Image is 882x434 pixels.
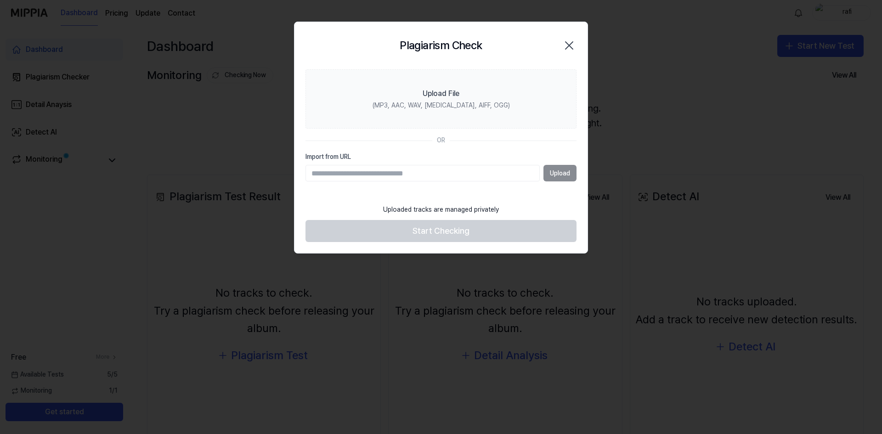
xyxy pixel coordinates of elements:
[378,200,504,220] div: Uploaded tracks are managed privately
[437,136,445,145] div: OR
[400,37,482,54] h2: Plagiarism Check
[373,101,510,110] div: (MP3, AAC, WAV, [MEDICAL_DATA], AIFF, OGG)
[423,88,459,99] div: Upload File
[305,152,577,162] label: Import from URL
